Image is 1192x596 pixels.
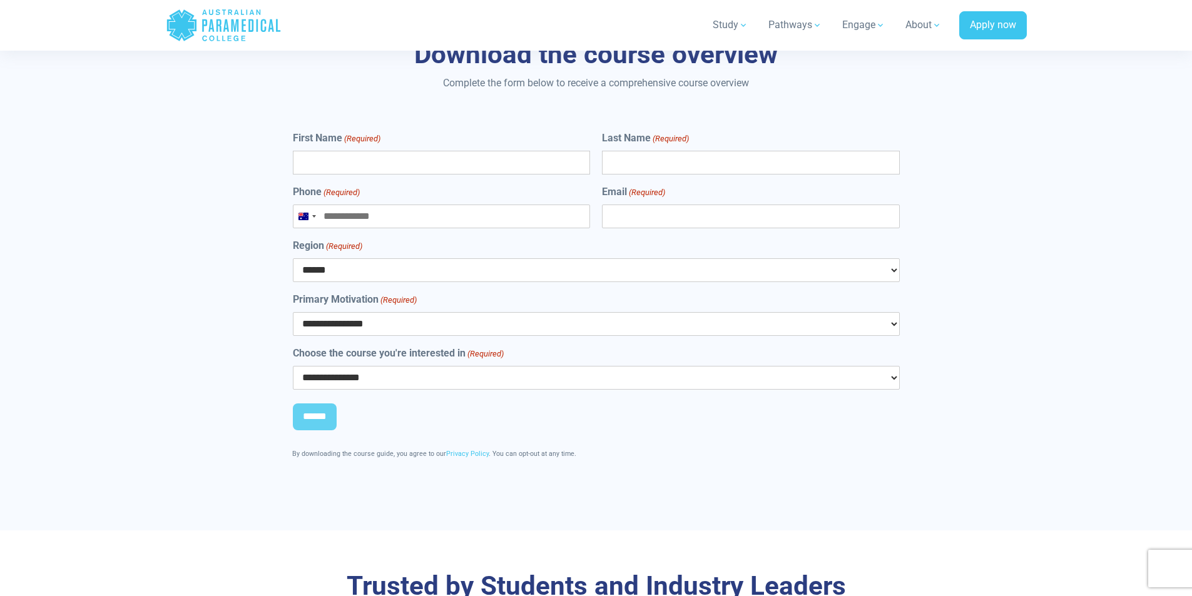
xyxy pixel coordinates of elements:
a: Pathways [761,8,830,43]
label: Email [602,184,665,200]
a: Australian Paramedical College [166,5,282,46]
button: Selected country [293,205,320,228]
span: (Required) [652,133,690,145]
label: Primary Motivation [293,292,417,307]
a: Engage [835,8,893,43]
a: About [898,8,949,43]
a: Apply now [959,11,1027,40]
a: Study [705,8,756,43]
span: (Required) [628,186,666,199]
a: Privacy Policy [446,450,489,458]
span: (Required) [343,133,380,145]
span: By downloading the course guide, you agree to our . You can opt-out at any time. [292,450,576,458]
span: (Required) [466,348,504,360]
p: Complete the form below to receive a comprehensive course overview [230,76,962,91]
label: Choose the course you're interested in [293,346,504,361]
label: First Name [293,131,380,146]
span: (Required) [325,240,362,253]
label: Last Name [602,131,689,146]
label: Region [293,238,362,253]
span: (Required) [322,186,360,199]
span: (Required) [379,294,417,306]
label: Phone [293,184,360,200]
h3: Download the course overview [230,39,962,71]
